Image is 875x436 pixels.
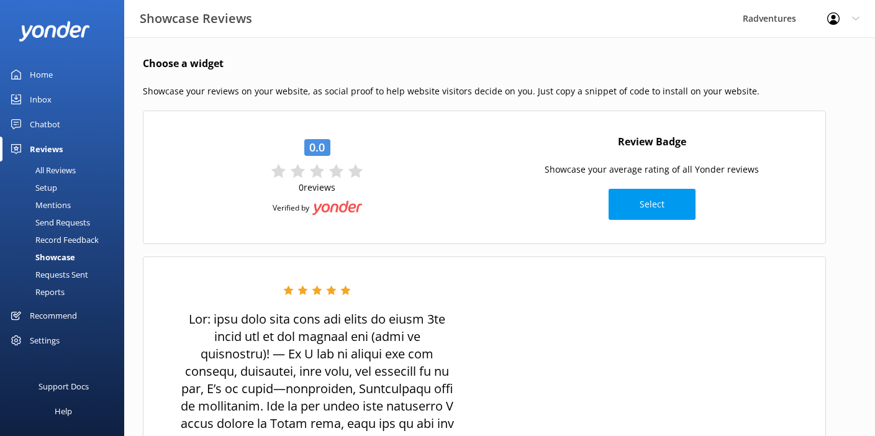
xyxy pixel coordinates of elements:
[55,399,72,424] div: Help
[7,196,124,214] a: Mentions
[7,283,124,301] a: Reports
[30,328,60,353] div: Settings
[7,248,75,266] div: Showcase
[7,161,76,179] div: All Reviews
[7,179,124,196] a: Setup
[7,283,65,301] div: Reports
[143,84,826,98] p: Showcase your reviews on your website, as social proof to help website visitors decide on you. Ju...
[7,266,124,283] a: Requests Sent
[7,231,124,248] a: Record Feedback
[609,189,696,220] button: Select
[140,9,252,29] h3: Showcase Reviews
[7,248,124,266] a: Showcase
[309,140,325,155] p: 0.0
[312,201,362,216] img: Yonder
[7,231,99,248] div: Record Feedback
[30,62,53,87] div: Home
[143,56,826,72] h4: Choose a widget
[30,137,63,161] div: Reviews
[618,134,686,150] h4: Review Badge
[7,179,57,196] div: Setup
[273,202,309,213] p: Verified by
[299,181,335,193] p: 0 reviews
[19,21,90,42] img: yonder-white-logo.png
[7,214,90,231] div: Send Requests
[7,266,88,283] div: Requests Sent
[7,214,124,231] a: Send Requests
[30,87,52,112] div: Inbox
[30,112,60,137] div: Chatbot
[7,161,124,179] a: All Reviews
[7,196,71,214] div: Mentions
[545,163,759,176] p: Showcase your average rating of all Yonder reviews
[30,303,77,328] div: Recommend
[39,374,89,399] div: Support Docs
